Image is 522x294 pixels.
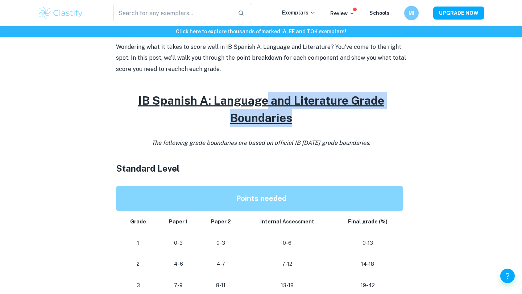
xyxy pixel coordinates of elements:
p: 7-9 [163,281,194,290]
p: 3 [125,281,152,290]
u: IB Spanish A: Language and Literature Grade Boundaries [138,94,384,125]
a: Schools [369,10,390,16]
button: UPGRADE NOW [433,7,484,20]
strong: Final grade (%) [348,219,388,224]
p: 4-7 [205,259,237,269]
p: 14-18 [338,259,397,269]
strong: Internal Assessment [260,219,314,224]
input: Search for any exemplars... [113,3,232,23]
h6: Click here to explore thousands of marked IA, EE and TOK exemplars ! [1,28,521,35]
h3: Standard Level [116,162,406,175]
p: Exemplars [282,9,316,17]
button: Help and Feedback [500,269,515,283]
strong: Points needed [236,194,286,203]
p: 0-13 [338,238,397,248]
button: MI [404,6,419,20]
i: The following grade boundaries are based on official IB [DATE] grade boundaries. [152,139,370,146]
p: 8-11 [205,281,237,290]
img: Clastify logo [38,6,84,20]
strong: Paper 1 [169,219,188,224]
p: 0-3 [163,238,194,248]
p: Wondering what it takes to score well in IB Spanish A: Language and Literature? You've come to th... [116,42,406,75]
p: 2 [125,259,152,269]
p: 19-42 [338,281,397,290]
p: 0-6 [248,238,327,248]
p: 1 [125,238,152,248]
p: Review [330,9,355,17]
h6: MI [407,9,416,17]
p: 4-6 [163,259,194,269]
strong: Grade [130,219,146,224]
p: 0-3 [205,238,237,248]
p: 13-18 [248,281,327,290]
strong: Paper 2 [211,219,231,224]
p: 7-12 [248,259,327,269]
